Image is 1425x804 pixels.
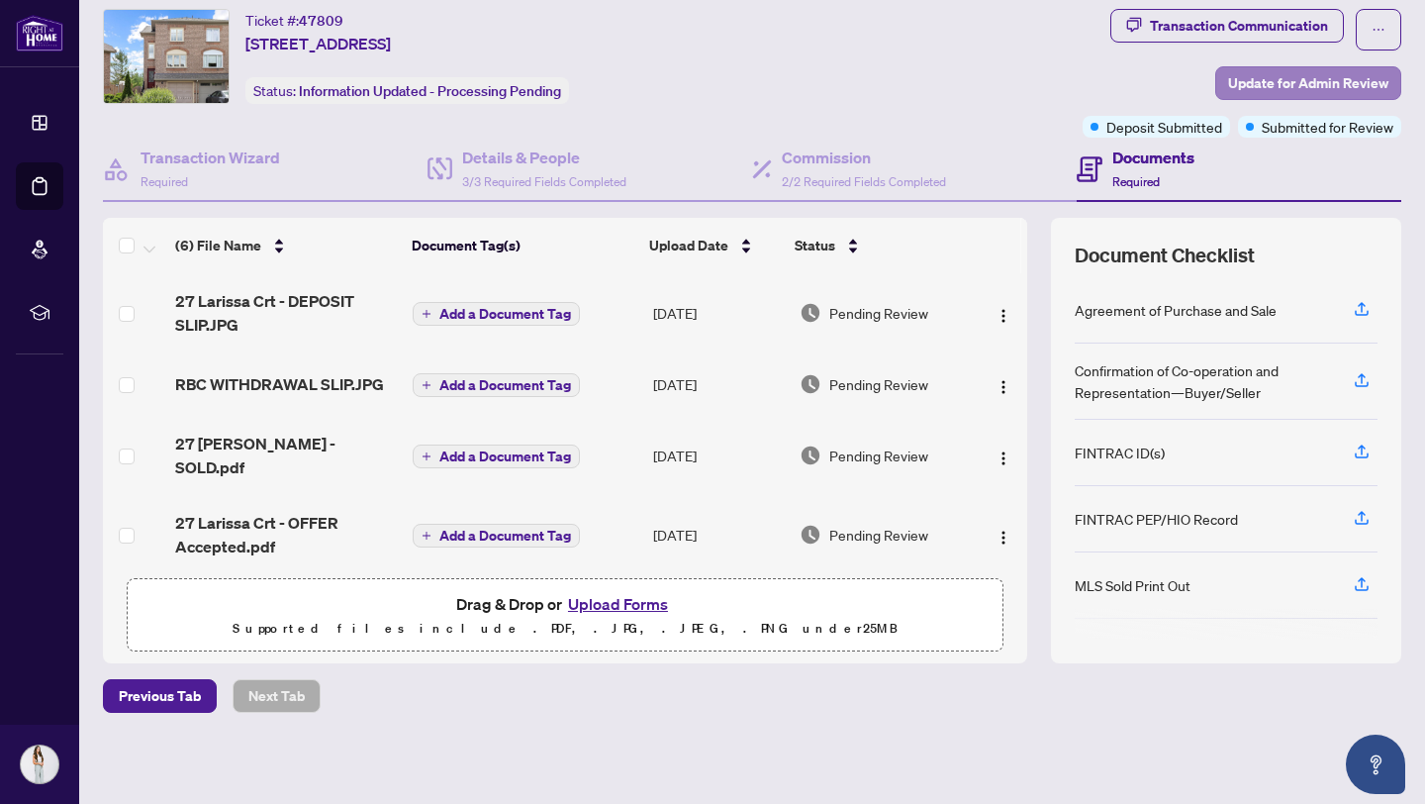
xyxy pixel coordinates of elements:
[1215,66,1401,100] button: Update for Admin Review
[140,617,991,641] p: Supported files include .PDF, .JPG, .JPEG, .PNG under 25 MB
[1112,174,1160,189] span: Required
[1262,116,1393,138] span: Submitted for Review
[462,174,626,189] span: 3/3 Required Fields Completed
[645,352,792,416] td: [DATE]
[1075,442,1165,463] div: FINTRAC ID(s)
[829,373,928,395] span: Pending Review
[1075,242,1255,269] span: Document Checklist
[645,495,792,574] td: [DATE]
[1106,116,1222,138] span: Deposit Submitted
[782,174,946,189] span: 2/2 Required Fields Completed
[996,379,1011,395] img: Logo
[104,10,229,103] img: IMG-N12305281_1.jpg
[103,679,217,713] button: Previous Tab
[829,302,928,324] span: Pending Review
[1110,9,1344,43] button: Transaction Communication
[404,218,642,273] th: Document Tag(s)
[413,373,580,397] button: Add a Document Tag
[413,302,580,326] button: Add a Document Tag
[462,146,626,169] h4: Details & People
[413,372,580,398] button: Add a Document Tag
[988,519,1019,551] button: Logo
[245,77,569,104] div: Status:
[422,380,431,390] span: plus
[1372,23,1385,37] span: ellipsis
[1075,508,1238,530] div: FINTRAC PEP/HIO Record
[413,301,580,327] button: Add a Document Tag
[800,445,821,466] img: Document Status
[413,523,580,549] button: Add a Document Tag
[988,440,1019,471] button: Logo
[175,432,397,479] span: 27 [PERSON_NAME] - SOLD.pdf
[996,308,1011,324] img: Logo
[649,235,728,256] span: Upload Date
[141,174,188,189] span: Required
[996,530,1011,546] img: Logo
[422,531,431,541] span: plus
[795,235,835,256] span: Status
[16,15,63,51] img: logo
[175,372,384,396] span: RBC WITHDRAWAL SLIP.JPG
[439,307,571,321] span: Add a Document Tag
[128,579,1002,653] span: Drag & Drop orUpload FormsSupported files include .PDF, .JPG, .JPEG, .PNG under25MB
[562,591,674,617] button: Upload Forms
[1346,735,1405,794] button: Open asap
[119,680,201,712] span: Previous Tab
[829,524,928,546] span: Pending Review
[175,289,397,337] span: 27 Larissa Crt - DEPOSIT SLIP.JPG
[800,302,821,324] img: Document Status
[141,146,280,169] h4: Transaction Wizard
[299,12,343,30] span: 47809
[988,368,1019,400] button: Logo
[245,9,343,32] div: Ticket #:
[456,591,674,617] span: Drag & Drop or
[787,218,969,273] th: Status
[245,32,391,55] span: [STREET_ADDRESS]
[422,309,431,319] span: plus
[167,218,404,273] th: (6) File Name
[641,218,787,273] th: Upload Date
[1075,299,1277,321] div: Agreement of Purchase and Sale
[299,82,561,100] span: Information Updated - Processing Pending
[1075,574,1190,596] div: MLS Sold Print Out
[439,378,571,392] span: Add a Document Tag
[829,445,928,466] span: Pending Review
[1150,10,1328,42] div: Transaction Communication
[413,444,580,469] button: Add a Document Tag
[1075,359,1330,403] div: Confirmation of Co-operation and Representation—Buyer/Seller
[439,450,571,463] span: Add a Document Tag
[988,297,1019,329] button: Logo
[782,146,946,169] h4: Commission
[175,511,397,558] span: 27 Larissa Crt - OFFER Accepted.pdf
[439,529,571,543] span: Add a Document Tag
[645,273,792,352] td: [DATE]
[422,452,431,461] span: plus
[800,373,821,395] img: Document Status
[233,679,321,713] button: Next Tab
[996,451,1011,466] img: Logo
[413,524,580,548] button: Add a Document Tag
[1228,67,1388,99] span: Update for Admin Review
[645,416,792,495] td: [DATE]
[21,746,58,783] img: Profile Icon
[175,235,261,256] span: (6) File Name
[800,524,821,546] img: Document Status
[413,445,580,468] button: Add a Document Tag
[1112,146,1194,169] h4: Documents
